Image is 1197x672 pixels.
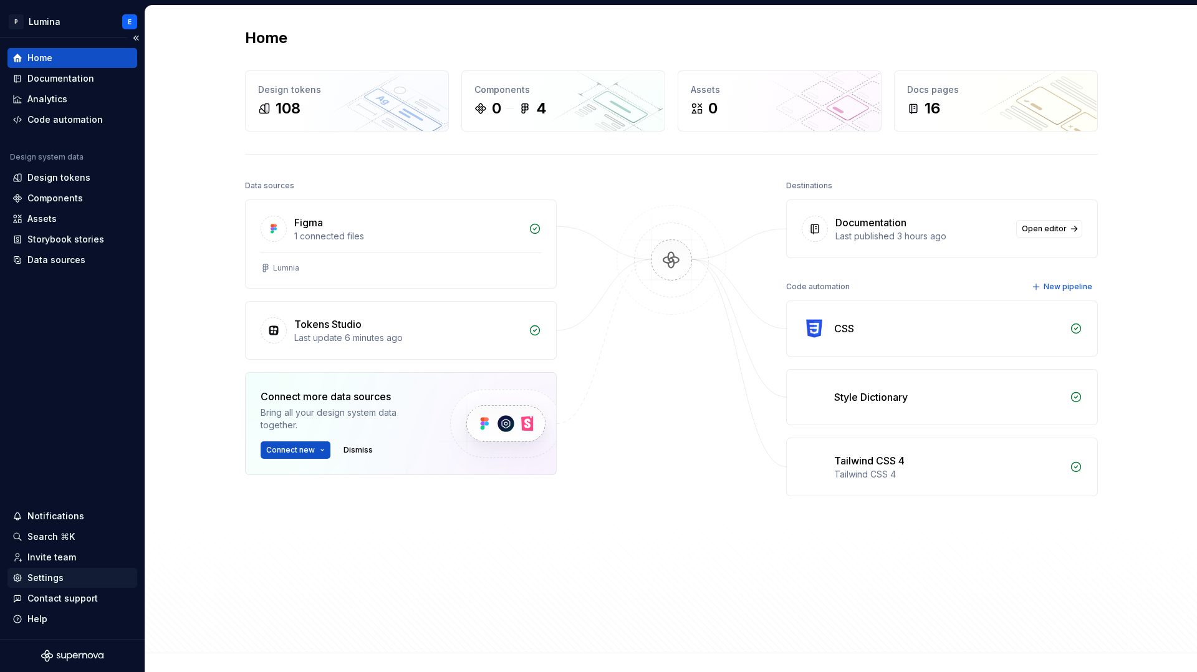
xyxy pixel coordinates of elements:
span: Connect new [266,445,315,455]
a: Components04 [461,70,665,132]
a: Storybook stories [7,229,137,249]
div: 0 [492,98,501,118]
div: Design system data [10,152,84,162]
a: Code automation [7,110,137,130]
div: Search ⌘K [27,530,75,543]
button: New pipeline [1028,278,1098,295]
div: Connect more data sources [261,389,429,404]
div: Assets [27,213,57,225]
div: Analytics [27,93,67,105]
div: Notifications [27,510,84,522]
div: Tokens Studio [294,317,362,332]
div: E [128,17,132,27]
div: Invite team [27,551,76,564]
h2: Home [245,28,287,48]
div: Code automation [786,278,850,295]
div: 0 [708,98,718,118]
a: Tokens StudioLast update 6 minutes ago [245,301,557,360]
div: Components [27,192,83,204]
button: Collapse sidebar [127,29,145,47]
div: Last published 3 hours ago [835,230,1009,242]
div: 16 [925,98,940,118]
div: Figma [294,215,323,230]
button: Dismiss [338,441,378,459]
div: Components [474,84,652,96]
div: Design tokens [27,171,90,184]
div: Tailwind CSS 4 [834,453,905,468]
button: Contact support [7,588,137,608]
a: Analytics [7,89,137,109]
a: Components [7,188,137,208]
a: Design tokens108 [245,70,449,132]
a: Assets [7,209,137,229]
div: Data sources [27,254,85,266]
a: Figma1 connected filesLumnia [245,199,557,289]
div: Help [27,613,47,625]
div: 1 connected files [294,230,521,242]
a: Settings [7,568,137,588]
div: P [9,14,24,29]
div: Storybook stories [27,233,104,246]
span: New pipeline [1044,282,1092,292]
span: Open editor [1022,224,1067,234]
div: Destinations [786,177,832,194]
div: Code automation [27,113,103,126]
button: Search ⌘K [7,527,137,547]
div: Bring all your design system data together. [261,406,429,431]
div: Documentation [27,72,94,85]
span: Dismiss [344,445,373,455]
div: Style Dictionary [834,390,908,405]
a: Open editor [1016,220,1082,238]
svg: Supernova Logo [41,650,103,662]
div: Last update 6 minutes ago [294,332,521,344]
a: Design tokens [7,168,137,188]
button: Notifications [7,506,137,526]
div: Home [27,52,52,64]
div: Lumina [29,16,60,28]
div: Lumnia [273,263,299,273]
div: 4 [536,98,547,118]
div: Settings [27,572,64,584]
a: Documentation [7,69,137,89]
a: Assets0 [678,70,882,132]
div: 108 [276,98,300,118]
button: PLuminaE [2,8,142,35]
a: Data sources [7,250,137,270]
div: Data sources [245,177,294,194]
div: Documentation [835,215,906,230]
button: Connect new [261,441,330,459]
a: Invite team [7,547,137,567]
div: Docs pages [907,84,1085,96]
a: Docs pages16 [894,70,1098,132]
div: CSS [834,321,854,336]
a: Home [7,48,137,68]
div: Contact support [27,592,98,605]
button: Help [7,609,137,629]
div: Assets [691,84,868,96]
div: Tailwind CSS 4 [834,468,1062,481]
div: Design tokens [258,84,436,96]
